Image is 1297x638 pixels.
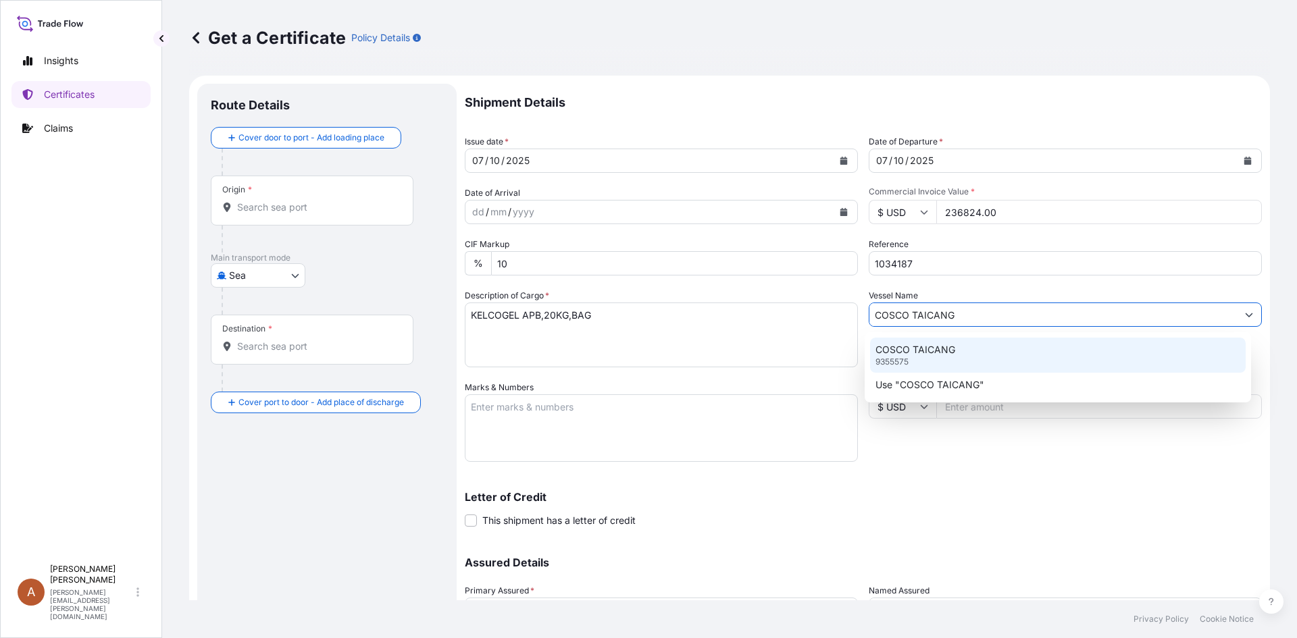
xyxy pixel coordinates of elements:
p: Policy Details [351,31,410,45]
div: day, [471,204,486,220]
div: / [501,153,505,169]
div: % [465,251,491,275]
span: Issue date [465,135,509,149]
label: Reference [869,238,909,251]
p: Privacy Policy [1134,614,1189,624]
div: / [485,153,488,169]
div: year, [909,153,935,169]
p: Claims [44,122,73,135]
p: Certificates [44,88,95,101]
p: Main transport mode [211,252,443,263]
p: Shipment Details [465,84,1262,122]
div: Suggestions [870,338,1246,397]
input: Type to search vessel name or IMO [869,302,1237,327]
span: Primary Assured [465,584,534,597]
span: Sea [229,269,246,282]
label: Marks & Numbers [465,381,534,394]
p: Route Details [211,97,290,113]
div: / [486,204,489,220]
div: Destination [222,323,272,334]
div: day, [471,153,485,169]
div: month, [489,204,508,220]
span: A [27,585,35,599]
input: Enter booking reference [869,251,1262,275]
p: Assured Details [465,557,1262,568]
input: Destination [237,340,397,353]
span: Date of Arrival [465,186,520,200]
p: [PERSON_NAME][EMAIL_ADDRESS][PERSON_NAME][DOMAIN_NAME] [50,588,134,620]
div: day, [875,153,889,169]
input: Enter percentage between 0 and 10% [491,251,858,275]
p: Insights [44,54,78,68]
button: Calendar [833,201,855,223]
label: Vessel Name [869,289,918,302]
input: Origin [237,201,397,214]
p: Use "COSCO TAICANG" [875,378,984,392]
p: COSCO TAICANG [875,343,955,356]
p: [PERSON_NAME] [PERSON_NAME] [50,564,134,585]
p: Cookie Notice [1200,614,1254,624]
span: Cover port to door - Add place of discharge [238,396,404,409]
button: Select transport [211,263,305,288]
label: CIF Markup [465,238,509,251]
div: year, [511,204,536,220]
input: Enter amount [936,200,1262,224]
div: / [508,204,511,220]
p: Get a Certificate [189,27,346,49]
button: Show suggestions [1237,302,1261,327]
span: Commercial Invoice Value [869,186,1262,197]
div: / [905,153,909,169]
span: This shipment has a letter of credit [482,514,636,527]
input: Enter amount [936,394,1262,419]
div: month, [892,153,905,169]
label: Description of Cargo [465,289,549,302]
p: 9355575 [875,356,909,367]
div: Origin [222,184,252,195]
div: / [889,153,892,169]
label: Named Assured [869,584,930,597]
div: month, [488,153,501,169]
button: Calendar [833,150,855,171]
button: Calendar [1237,150,1258,171]
span: Cover door to port - Add loading place [238,131,384,144]
p: Letter of Credit [465,491,1262,502]
div: year, [505,153,531,169]
span: Date of Departure [869,135,943,149]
